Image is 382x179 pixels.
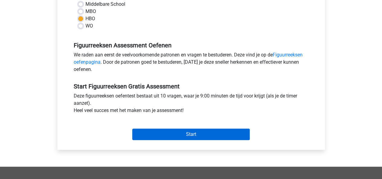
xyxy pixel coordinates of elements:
label: Middelbare School [85,1,125,8]
label: HBO [85,15,95,22]
h5: Figuurreeksen Assessment Oefenen [74,42,309,49]
h5: Start Figuurreeksen Gratis Assessment [74,83,309,90]
label: WO [85,22,93,30]
label: MBO [85,8,96,15]
div: We raden aan eerst de veelvoorkomende patronen en vragen te bestuderen. Deze vind je op de . Door... [69,51,313,75]
input: Start [132,129,250,140]
div: Deze figuurreeksen oefentest bestaat uit 10 vragen, waar je 9:00 minuten de tijd voor krijgt (als... [69,92,313,117]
